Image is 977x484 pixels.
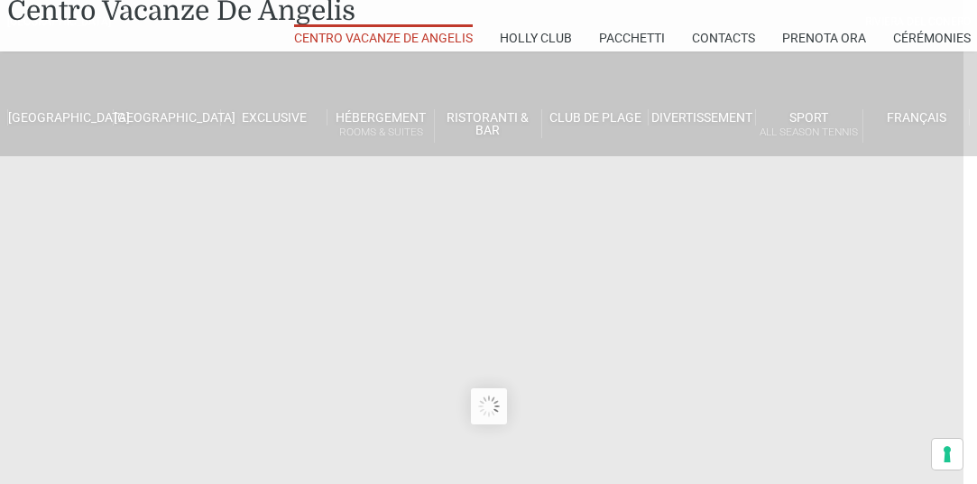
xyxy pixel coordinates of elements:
a: Club de plage [542,109,650,126]
a: [GEOGRAPHIC_DATA] [114,109,221,126]
a: [GEOGRAPHIC_DATA] [7,109,115,126]
a: HébergementRooms & Suites [327,109,435,143]
a: Ristoranti & Bar [435,109,542,138]
a: Pacchetti [599,24,665,51]
a: Cérémonies [893,24,971,51]
a: Exclusive [221,109,328,126]
button: Le tue preferenze relative al consenso per le tecnologie di tracciamento [932,439,963,470]
a: Français [863,109,971,126]
span: Français [887,110,946,125]
a: Holly Club [500,24,572,51]
small: All Season Tennis [756,124,862,141]
a: Contacts [692,24,755,51]
a: SportAll Season Tennis [756,109,863,143]
a: Prenota Ora [782,24,866,51]
iframe: Customerly Messenger Launcher [14,414,69,468]
small: Rooms & Suites [327,124,434,141]
a: Centro Vacanze De Angelis [294,24,473,51]
a: Divertissement [649,109,756,126]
